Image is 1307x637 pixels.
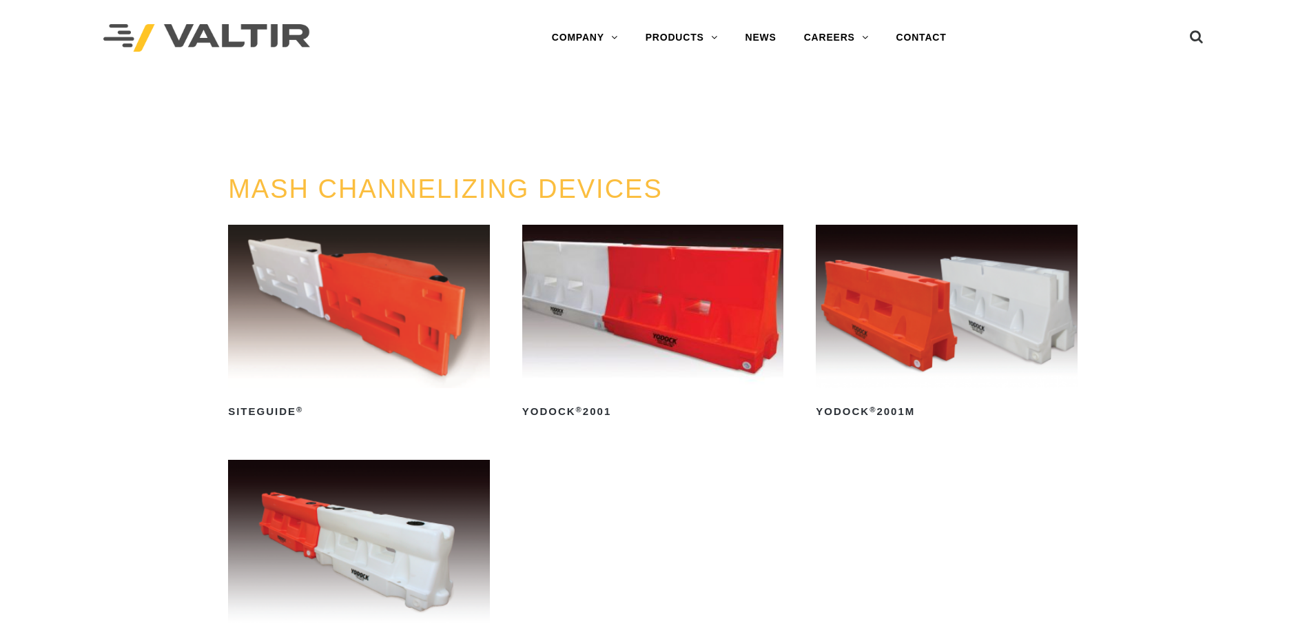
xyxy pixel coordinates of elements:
a: CAREERS [790,24,883,52]
a: Yodock®2001M [816,225,1078,423]
sup: ® [576,405,583,414]
a: MASH CHANNELIZING DEVICES [228,174,663,203]
img: Valtir [103,24,310,52]
h2: Yodock 2001M [816,401,1078,423]
a: NEWS [732,24,790,52]
a: Yodock®2001 [522,225,784,423]
sup: ® [869,405,876,414]
h2: SiteGuide [228,401,490,423]
a: CONTACT [883,24,960,52]
a: SiteGuide® [228,225,490,423]
h2: Yodock 2001 [522,401,784,423]
sup: ® [296,405,303,414]
a: PRODUCTS [632,24,732,52]
a: COMPANY [538,24,632,52]
img: Yodock 2001 Water Filled Barrier and Barricade [522,225,784,388]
